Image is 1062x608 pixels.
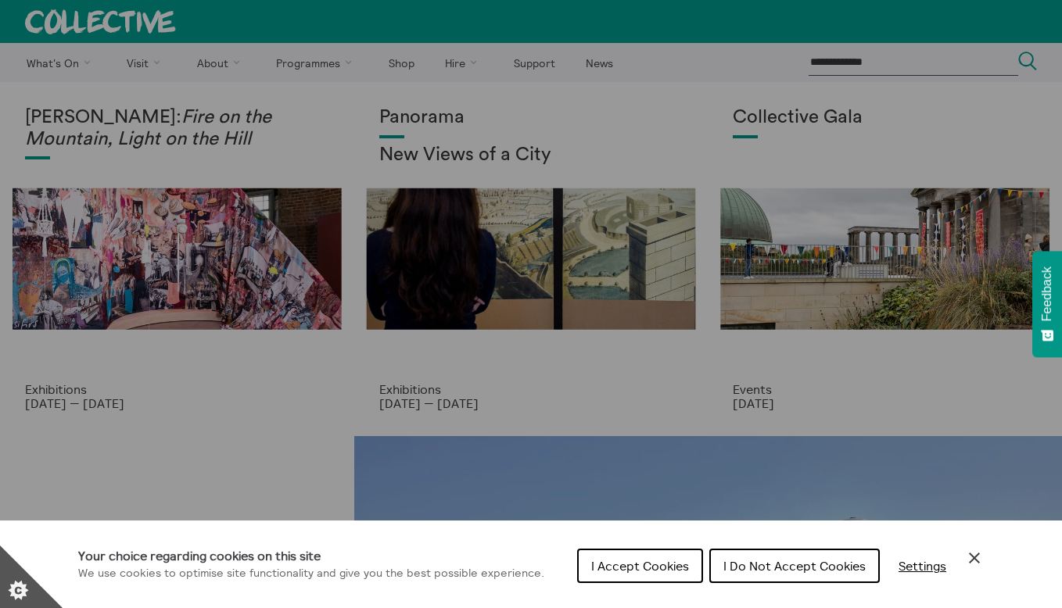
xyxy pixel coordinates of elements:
button: Close Cookie Control [965,549,984,567]
button: Settings [886,550,959,581]
p: We use cookies to optimise site functionality and give you the best possible experience. [78,565,544,582]
h1: Your choice regarding cookies on this site [78,546,544,565]
button: I Do Not Accept Cookies [709,549,880,583]
span: I Accept Cookies [591,558,689,574]
span: Feedback [1040,266,1054,321]
span: I Do Not Accept Cookies [723,558,866,574]
button: I Accept Cookies [577,549,703,583]
span: Settings [899,558,946,574]
button: Feedback - Show survey [1032,251,1062,357]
